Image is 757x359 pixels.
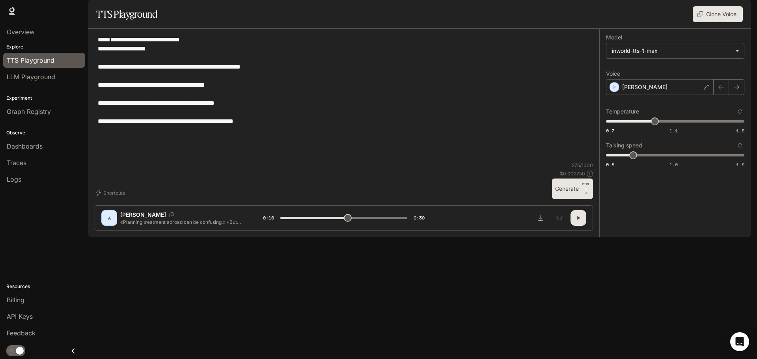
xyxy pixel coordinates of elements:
p: ⏎ [582,182,590,196]
button: Inspect [552,210,567,226]
button: Reset to default [736,141,744,150]
span: 0.5 [606,161,614,168]
p: Voice [606,71,620,76]
button: Clone Voice [693,6,743,22]
div: inworld-tts-1-max [606,43,744,58]
span: 1.1 [669,127,678,134]
div: Open Intercom Messenger [730,332,749,351]
button: Reset to default [736,107,744,116]
p: [PERSON_NAME] [622,83,668,91]
span: 0.7 [606,127,614,134]
p: «Planning treatment abroad can be confusing.» «But what if you had a personal assistant?» «Meet t... [120,219,244,225]
span: 1.0 [669,161,678,168]
span: 1.5 [736,127,744,134]
p: CTRL + [582,182,590,191]
p: Talking speed [606,143,642,148]
p: Temperature [606,109,639,114]
span: 1.5 [736,161,744,168]
button: Shortcuts [95,186,128,199]
span: 0:30 [414,214,425,222]
div: inworld-tts-1-max [612,47,731,55]
p: Model [606,35,622,40]
span: 0:16 [263,214,274,222]
p: [PERSON_NAME] [120,211,166,219]
div: A [103,212,116,224]
button: Copy Voice ID [166,212,177,217]
button: Download audio [533,210,548,226]
button: GenerateCTRL +⏎ [552,179,593,199]
h1: TTS Playground [96,6,157,22]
